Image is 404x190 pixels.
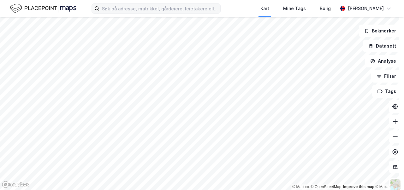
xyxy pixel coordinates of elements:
[260,5,269,12] div: Kart
[348,5,384,12] div: [PERSON_NAME]
[372,160,404,190] iframe: Chat Widget
[320,5,331,12] div: Bolig
[10,3,76,14] img: logo.f888ab2527a4732fd821a326f86c7f29.svg
[99,4,220,13] input: Søk på adresse, matrikkel, gårdeiere, leietakere eller personer
[283,5,306,12] div: Mine Tags
[372,160,404,190] div: Kontrollprogram for chat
